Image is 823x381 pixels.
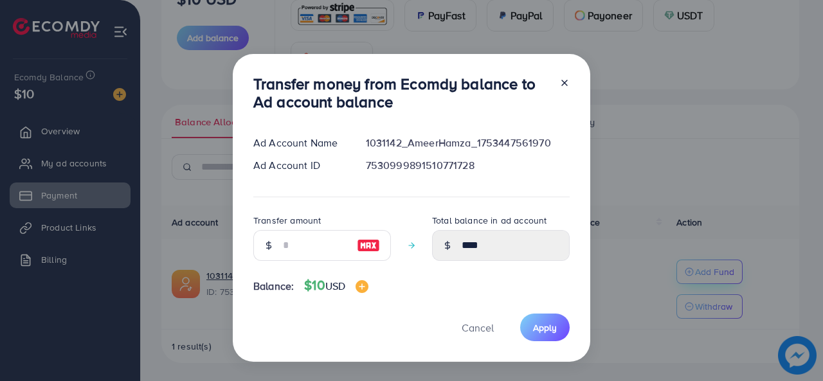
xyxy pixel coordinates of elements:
span: Balance: [253,279,294,294]
div: Ad Account ID [243,158,356,173]
img: image [357,238,380,253]
button: Apply [520,314,570,341]
span: Cancel [462,321,494,335]
span: Apply [533,321,557,334]
div: 7530999891510771728 [356,158,580,173]
label: Total balance in ad account [432,214,547,227]
div: 1031142_AmeerHamza_1753447561970 [356,136,580,150]
button: Cancel [446,314,510,341]
span: USD [325,279,345,293]
h4: $10 [304,278,368,294]
div: Ad Account Name [243,136,356,150]
h3: Transfer money from Ecomdy balance to Ad account balance [253,75,549,112]
img: image [356,280,368,293]
label: Transfer amount [253,214,321,227]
